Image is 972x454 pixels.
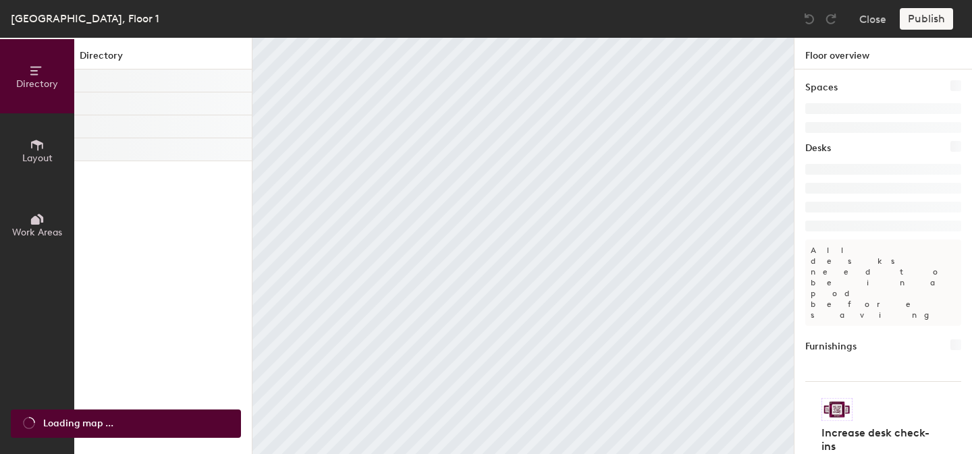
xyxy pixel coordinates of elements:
h1: Desks [805,141,831,156]
span: Work Areas [12,227,62,238]
span: Directory [16,78,58,90]
button: Close [859,8,886,30]
img: Undo [803,12,816,26]
img: Sticker logo [821,398,853,421]
p: All desks need to be in a pod before saving [805,239,961,326]
span: Layout [22,152,53,164]
span: Loading map ... [43,416,113,431]
h1: Floor overview [794,38,972,69]
h1: Furnishings [805,339,857,354]
h4: Increase desk check-ins [821,426,937,453]
h1: Directory [74,49,252,69]
canvas: Map [252,38,794,454]
h1: Spaces [805,80,838,95]
div: [GEOGRAPHIC_DATA], Floor 1 [11,10,159,27]
img: Redo [824,12,838,26]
